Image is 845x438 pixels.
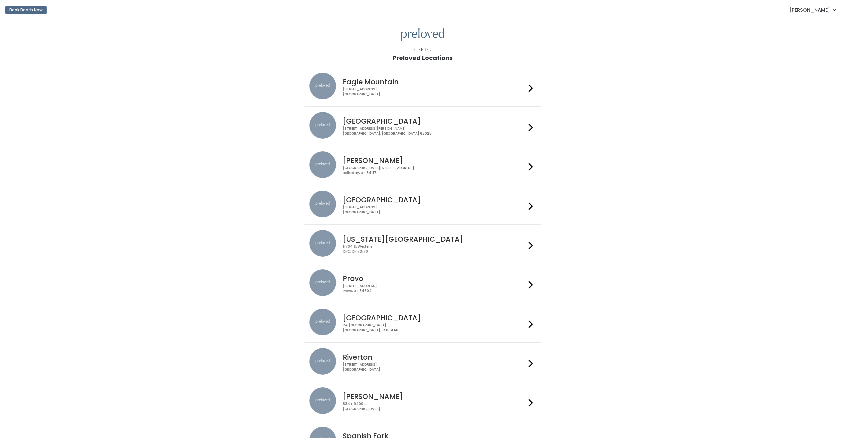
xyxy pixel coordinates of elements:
[413,46,432,53] div: Step 1/3:
[5,6,47,14] button: Book Booth Now
[309,230,336,257] img: preloved location
[789,6,830,14] span: [PERSON_NAME]
[343,244,526,254] div: 11704 S. Western OKC, OK 73170
[309,151,336,178] img: preloved location
[343,126,526,136] div: [STREET_ADDRESS][PERSON_NAME] [GEOGRAPHIC_DATA], [GEOGRAPHIC_DATA] 62025
[309,348,536,376] a: preloved location Riverton [STREET_ADDRESS][GEOGRAPHIC_DATA]
[309,191,536,219] a: preloved location [GEOGRAPHIC_DATA] [STREET_ADDRESS][GEOGRAPHIC_DATA]
[309,387,536,416] a: preloved location [PERSON_NAME] 834 E 9400 S[GEOGRAPHIC_DATA]
[343,205,526,215] div: [STREET_ADDRESS] [GEOGRAPHIC_DATA]
[309,191,336,217] img: preloved location
[343,284,526,293] div: [STREET_ADDRESS] Provo, UT 84604
[5,3,47,17] a: Book Booth Now
[343,87,526,97] div: [STREET_ADDRESS] [GEOGRAPHIC_DATA]
[401,28,444,41] img: preloved logo
[309,230,536,258] a: preloved location [US_STATE][GEOGRAPHIC_DATA] 11704 S. WesternOKC, OK 73170
[309,112,536,140] a: preloved location [GEOGRAPHIC_DATA] [STREET_ADDRESS][PERSON_NAME][GEOGRAPHIC_DATA], [GEOGRAPHIC_D...
[343,235,526,243] h4: [US_STATE][GEOGRAPHIC_DATA]
[309,112,336,139] img: preloved location
[309,387,336,414] img: preloved location
[309,269,536,298] a: preloved location Provo [STREET_ADDRESS]Provo, UT 84604
[309,151,536,180] a: preloved location [PERSON_NAME] [GEOGRAPHIC_DATA][STREET_ADDRESS]Holladay, UT 84117
[343,117,526,125] h4: [GEOGRAPHIC_DATA]
[343,393,526,400] h4: [PERSON_NAME]
[309,309,336,335] img: preloved location
[783,3,842,17] a: [PERSON_NAME]
[309,348,336,375] img: preloved location
[392,55,453,61] h1: Preloved Locations
[309,269,336,296] img: preloved location
[343,362,526,372] div: [STREET_ADDRESS] [GEOGRAPHIC_DATA]
[343,196,526,204] h4: [GEOGRAPHIC_DATA]
[343,275,526,282] h4: Provo
[309,73,336,99] img: preloved location
[343,353,526,361] h4: Riverton
[343,402,526,411] div: 834 E 9400 S [GEOGRAPHIC_DATA]
[343,157,526,164] h4: [PERSON_NAME]
[343,314,526,322] h4: [GEOGRAPHIC_DATA]
[343,323,526,333] div: 24 [GEOGRAPHIC_DATA] [GEOGRAPHIC_DATA], ID 83440
[309,73,536,101] a: preloved location Eagle Mountain [STREET_ADDRESS][GEOGRAPHIC_DATA]
[309,309,536,337] a: preloved location [GEOGRAPHIC_DATA] 24 [GEOGRAPHIC_DATA][GEOGRAPHIC_DATA], ID 83440
[343,78,526,86] h4: Eagle Mountain
[343,166,526,175] div: [GEOGRAPHIC_DATA][STREET_ADDRESS] Holladay, UT 84117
